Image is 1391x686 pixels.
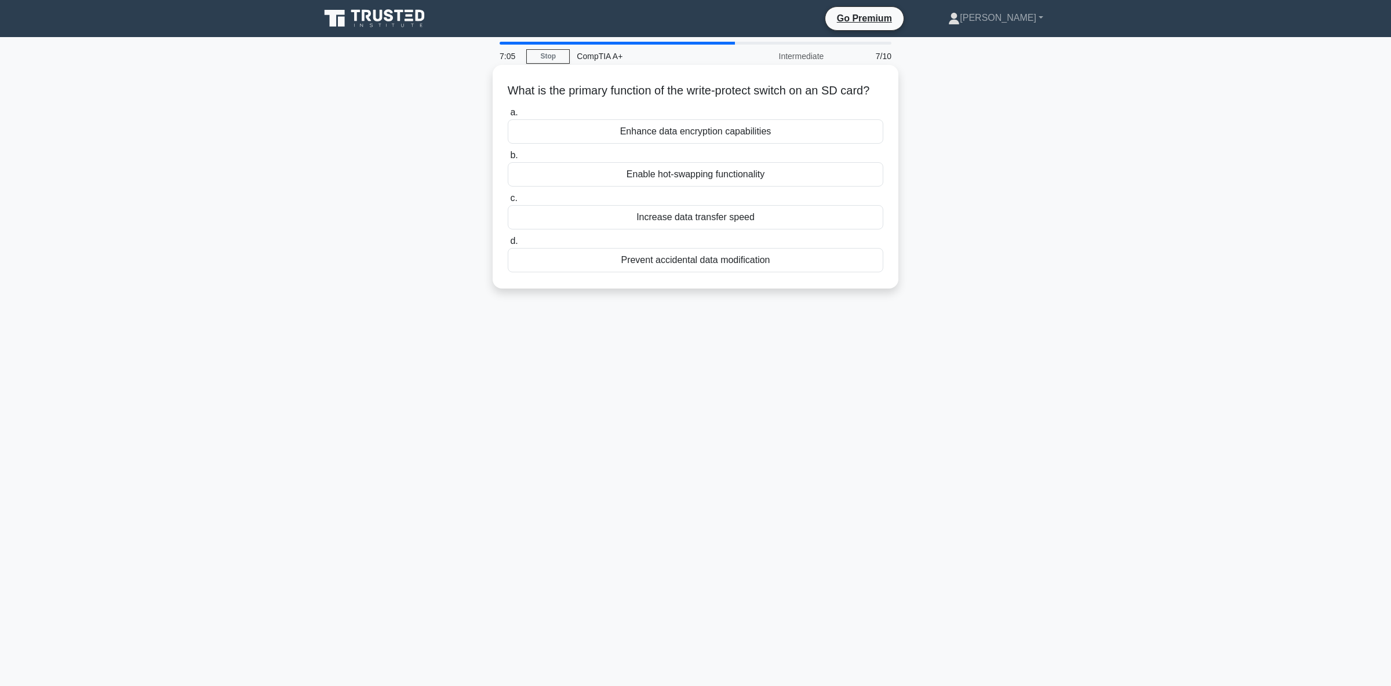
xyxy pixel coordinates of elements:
[510,150,518,160] span: b.
[830,11,899,25] a: Go Premium
[508,119,883,144] div: Enhance data encryption capabilities
[510,193,517,203] span: c.
[508,248,883,272] div: Prevent accidental data modification
[526,49,570,64] a: Stop
[507,83,884,98] h5: What is the primary function of the write-protect switch on an SD card?
[510,107,518,117] span: a.
[920,6,1071,30] a: [PERSON_NAME]
[729,45,831,68] div: Intermediate
[831,45,898,68] div: 7/10
[508,162,883,187] div: Enable hot-swapping functionality
[570,45,729,68] div: CompTIA A+
[493,45,526,68] div: 7:05
[508,205,883,229] div: Increase data transfer speed
[510,236,518,246] span: d.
